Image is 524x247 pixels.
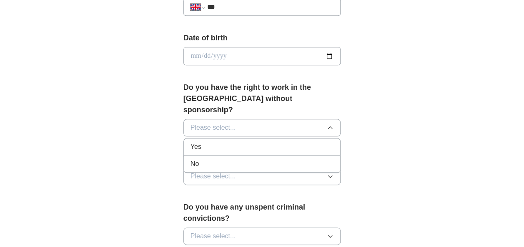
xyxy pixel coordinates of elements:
label: Date of birth [183,32,341,44]
label: Do you have the right to work in the [GEOGRAPHIC_DATA] without sponsorship? [183,82,341,116]
button: Please select... [183,168,341,185]
label: Do you have any unspent criminal convictions? [183,202,341,224]
button: Please select... [183,119,341,136]
span: No [191,159,199,169]
button: Please select... [183,227,341,245]
span: Yes [191,142,201,152]
span: Please select... [191,171,236,181]
span: Please select... [191,231,236,241]
span: Please select... [191,123,236,133]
